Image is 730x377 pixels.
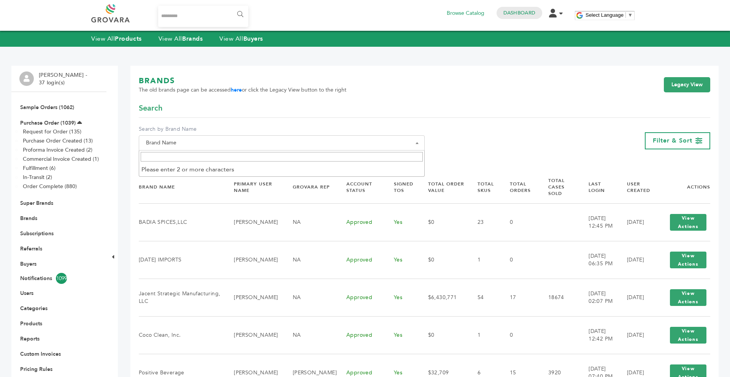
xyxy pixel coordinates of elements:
[115,35,141,43] strong: Products
[337,171,384,203] th: Account Status
[20,366,52,373] a: Pricing Rules
[468,316,500,354] td: 1
[419,171,468,203] th: Total Order Value
[384,241,419,279] td: Yes
[91,35,142,43] a: View AllProducts
[500,279,539,316] td: 17
[468,279,500,316] td: 54
[23,137,93,144] a: Purchase Order Created (13)
[617,171,657,203] th: User Created
[670,327,706,344] button: View Actions
[224,171,283,203] th: Primary User Name
[384,203,419,241] td: Yes
[579,171,617,203] th: Last Login
[586,12,633,18] a: Select Language​
[23,165,56,172] a: Fulfillment (6)
[20,335,40,342] a: Reports
[384,171,419,203] th: Signed TOS
[283,203,337,241] td: NA
[503,10,535,16] a: Dashboard
[23,174,52,181] a: In-Transit (2)
[139,203,224,241] td: BADIA SPICES,LLC
[283,241,337,279] td: NA
[337,316,384,354] td: Approved
[139,125,425,133] label: Search by Brand Name
[20,119,76,127] a: Purchase Order (1039)
[139,103,162,114] span: Search
[617,279,657,316] td: [DATE]
[224,241,283,279] td: [PERSON_NAME]
[20,305,48,312] a: Categories
[653,136,692,145] span: Filter & Sort
[20,200,53,207] a: Super Brands
[579,316,617,354] td: [DATE] 12:42 PM
[579,279,617,316] td: [DATE] 02:07 PM
[468,171,500,203] th: Total SKUs
[500,171,539,203] th: Total Orders
[579,203,617,241] td: [DATE] 12:45 PM
[447,9,484,17] a: Browse Catalog
[468,241,500,279] td: 1
[139,171,224,203] th: Brand Name
[23,183,77,190] a: Order Complete (880)
[20,104,74,111] a: Sample Orders (1062)
[419,241,468,279] td: $0
[219,35,263,43] a: View AllBuyers
[20,320,42,327] a: Products
[139,163,424,176] li: Please enter 2 or more characters
[139,279,224,316] td: Jacent Strategic Manufacturing, LLC
[500,203,539,241] td: 0
[539,171,579,203] th: Total Cases Sold
[617,241,657,279] td: [DATE]
[657,171,710,203] th: Actions
[19,71,34,86] img: profile.png
[419,279,468,316] td: $6,430,771
[500,241,539,279] td: 0
[20,230,54,237] a: Subscriptions
[384,279,419,316] td: Yes
[139,135,425,150] span: Brand Name
[617,316,657,354] td: [DATE]
[20,273,98,284] a: Notifications1099
[224,316,283,354] td: [PERSON_NAME]
[283,316,337,354] td: NA
[419,316,468,354] td: $0
[500,316,539,354] td: 0
[628,12,633,18] span: ▼
[139,76,346,86] h1: BRANDS
[579,241,617,279] td: [DATE] 06:35 PM
[337,241,384,279] td: Approved
[586,12,624,18] span: Select Language
[670,252,706,268] button: View Actions
[283,171,337,203] th: Grovara Rep
[20,260,36,268] a: Buyers
[139,241,224,279] td: [DATE] IMPORTS
[670,289,706,306] button: View Actions
[231,86,242,93] a: here
[224,203,283,241] td: [PERSON_NAME]
[670,214,706,231] button: View Actions
[23,146,92,154] a: Proforma Invoice Created (2)
[39,71,89,86] li: [PERSON_NAME] - 37 login(s)
[337,203,384,241] td: Approved
[158,6,248,27] input: Search...
[20,245,42,252] a: Referrals
[617,203,657,241] td: [DATE]
[20,350,61,358] a: Custom Invoices
[283,279,337,316] td: NA
[141,152,423,162] input: Search
[143,138,421,148] span: Brand Name
[56,273,67,284] span: 1099
[159,35,203,43] a: View AllBrands
[224,279,283,316] td: [PERSON_NAME]
[384,316,419,354] td: Yes
[23,155,99,163] a: Commercial Invoice Created (1)
[468,203,500,241] td: 23
[139,86,346,94] span: The old brands page can be accessed or click the Legacy View button to the right
[337,279,384,316] td: Approved
[664,77,710,92] a: Legacy View
[182,35,203,43] strong: Brands
[23,128,81,135] a: Request for Order (135)
[243,35,263,43] strong: Buyers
